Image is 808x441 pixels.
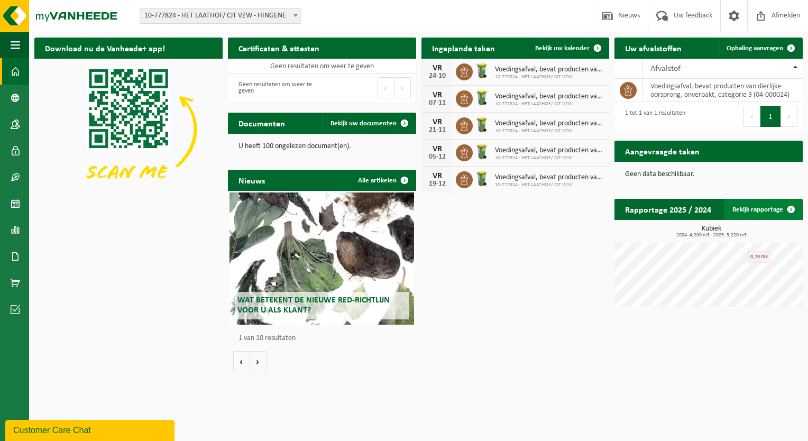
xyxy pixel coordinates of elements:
span: 10-777824 - HET LAATHOF/ CJT VZW [495,128,604,134]
h2: Nieuws [228,170,276,190]
div: VR [427,64,448,72]
button: 1 [760,106,781,127]
h2: Documenten [228,113,296,133]
button: Next [781,106,797,127]
span: Voedingsafval, bevat producten van dierlijke oorsprong, onverpakt, categorie 3 [495,146,604,155]
div: VR [427,172,448,180]
a: Ophaling aanvragen [718,38,802,59]
td: Geen resultaten om weer te geven [228,59,416,73]
a: Bekijk uw documenten [322,113,415,134]
img: WB-0140-HPE-GN-50 [473,62,491,80]
img: WB-0140-HPE-GN-50 [473,170,491,188]
iframe: chat widget [5,418,177,441]
h2: Certificaten & attesten [228,38,330,58]
p: U heeft 100 ongelezen document(en). [238,143,406,150]
td: voedingsafval, bevat producten van dierlijke oorsprong, onverpakt, categorie 3 (04-000024) [642,79,803,102]
img: WB-0140-HPE-GN-50 [473,116,491,134]
span: 10-777824 - HET LAATHOF/ CJT VZW [495,101,604,107]
div: VR [427,91,448,99]
span: Voedingsafval, bevat producten van dierlijke oorsprong, onverpakt, categorie 3 [495,120,604,128]
h2: Aangevraagde taken [614,141,710,161]
span: 10-777824 - HET LAATHOF/ CJT VZW - HINGENE [140,8,301,23]
a: Bekijk rapportage [724,199,802,220]
p: 1 van 10 resultaten [238,335,411,342]
span: Voedingsafval, bevat producten van dierlijke oorsprong, onverpakt, categorie 3 [495,173,604,182]
span: Voedingsafval, bevat producten van dierlijke oorsprong, onverpakt, categorie 3 [495,93,604,101]
span: 10-777824 - HET LAATHOF/ CJT VZW [495,74,604,80]
h2: Ingeplande taken [421,38,506,58]
span: Bekijk uw kalender [535,45,590,52]
span: Voedingsafval, bevat producten van dierlijke oorsprong, onverpakt, categorie 3 [495,66,604,74]
img: WB-0140-HPE-GN-50 [473,143,491,161]
p: Geen data beschikbaar. [625,171,792,178]
span: Afvalstof [650,65,681,73]
a: Alle artikelen [350,170,415,191]
span: Wat betekent de nieuwe RED-richtlijn voor u als klant? [237,296,390,315]
div: 05-12 [427,153,448,161]
h3: Kubiek [620,225,803,238]
span: Bekijk uw documenten [330,120,397,127]
span: 10-777824 - HET LAATHOF/ CJT VZW [495,182,604,188]
div: 19-12 [427,180,448,188]
h2: Uw afvalstoffen [614,38,692,58]
span: 2024: 4,200 m3 - 2025: 3,220 m3 [620,233,803,238]
div: 24-10 [427,72,448,80]
img: WB-0140-HPE-GN-50 [473,89,491,107]
img: Download de VHEPlus App [34,59,223,200]
div: VR [427,118,448,126]
span: 10-777824 - HET LAATHOF/ CJT VZW - HINGENE [140,8,301,24]
span: Ophaling aanvragen [727,45,783,52]
div: 0,70 m3 [747,251,771,263]
h2: Rapportage 2025 / 2024 [614,199,722,219]
a: Bekijk uw kalender [527,38,608,59]
button: Next [394,77,411,98]
div: 07-11 [427,99,448,107]
button: Previous [743,106,760,127]
div: 21-11 [427,126,448,134]
span: 10-777824 - HET LAATHOF/ CJT VZW [495,155,604,161]
div: Geen resultaten om weer te geven [233,76,317,99]
a: Wat betekent de nieuwe RED-richtlijn voor u als klant? [229,192,414,325]
button: Volgende [250,351,267,372]
div: 1 tot 1 van 1 resultaten [620,105,685,128]
h2: Download nu de Vanheede+ app! [34,38,176,58]
button: Previous [378,77,394,98]
button: Vorige [233,351,250,372]
div: VR [427,145,448,153]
